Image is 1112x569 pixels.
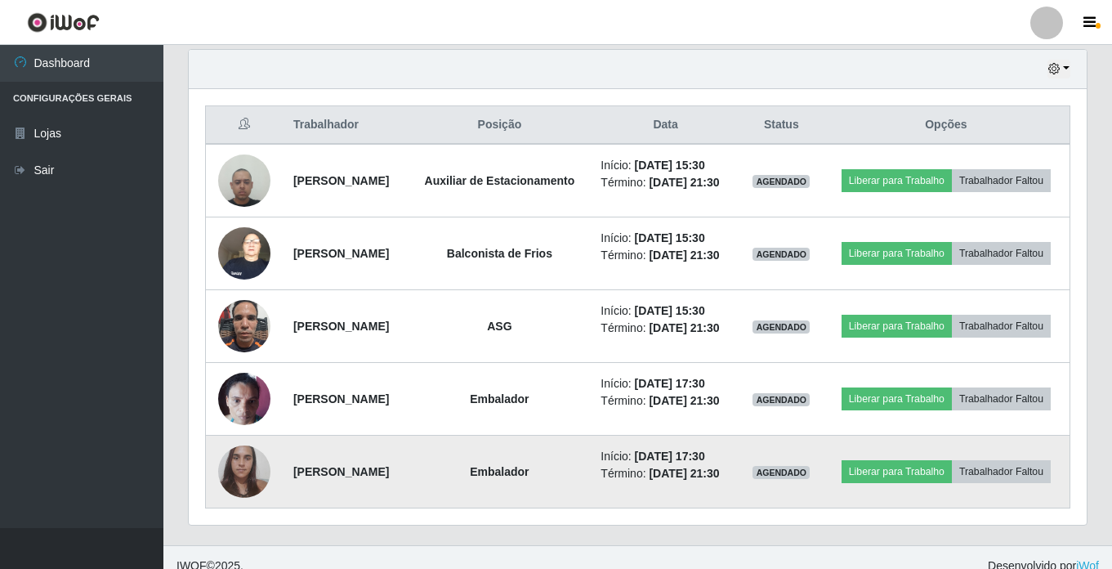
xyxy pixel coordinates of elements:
[293,392,389,405] strong: [PERSON_NAME]
[218,364,270,433] img: 1733770253666.jpeg
[470,392,529,405] strong: Embalador
[601,247,730,264] li: Término:
[470,465,529,478] strong: Embalador
[649,249,719,262] time: [DATE] 21:30
[601,174,730,191] li: Término:
[601,302,730,320] li: Início:
[649,321,719,334] time: [DATE] 21:30
[487,320,511,333] strong: ASG
[649,394,719,407] time: [DATE] 21:30
[293,320,389,333] strong: [PERSON_NAME]
[293,174,389,187] strong: [PERSON_NAME]
[601,375,730,392] li: Início:
[740,106,823,145] th: Status
[649,467,719,480] time: [DATE] 21:30
[635,304,705,317] time: [DATE] 15:30
[842,460,952,483] button: Liberar para Trabalho
[293,247,389,260] strong: [PERSON_NAME]
[601,448,730,465] li: Início:
[635,159,705,172] time: [DATE] 15:30
[952,315,1051,338] button: Trabalhador Faltou
[952,388,1051,410] button: Trabalhador Faltou
[284,106,409,145] th: Trabalhador
[635,450,705,463] time: [DATE] 17:30
[601,320,730,337] li: Término:
[842,242,952,265] button: Liberar para Trabalho
[649,176,719,189] time: [DATE] 21:30
[218,218,270,288] img: 1723623614898.jpeg
[842,388,952,410] button: Liberar para Trabalho
[591,106,739,145] th: Data
[842,169,952,192] button: Liberar para Trabalho
[293,465,389,478] strong: [PERSON_NAME]
[823,106,1070,145] th: Opções
[752,393,810,406] span: AGENDADO
[601,230,730,247] li: Início:
[752,248,810,261] span: AGENDADO
[447,247,552,260] strong: Balconista de Frios
[601,157,730,174] li: Início:
[952,460,1051,483] button: Trabalhador Faltou
[218,437,270,506] img: 1734444279146.jpeg
[842,315,952,338] button: Liberar para Trabalho
[27,12,100,33] img: CoreUI Logo
[635,231,705,244] time: [DATE] 15:30
[601,392,730,410] li: Término:
[752,466,810,479] span: AGENDADO
[425,174,575,187] strong: Auxiliar de Estacionamento
[408,106,591,145] th: Posição
[952,169,1051,192] button: Trabalhador Faltou
[752,320,810,334] span: AGENDADO
[218,291,270,361] img: 1751942050041.jpeg
[218,146,270,215] img: 1693507860054.jpeg
[635,377,705,390] time: [DATE] 17:30
[601,465,730,482] li: Término:
[752,175,810,188] span: AGENDADO
[952,242,1051,265] button: Trabalhador Faltou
